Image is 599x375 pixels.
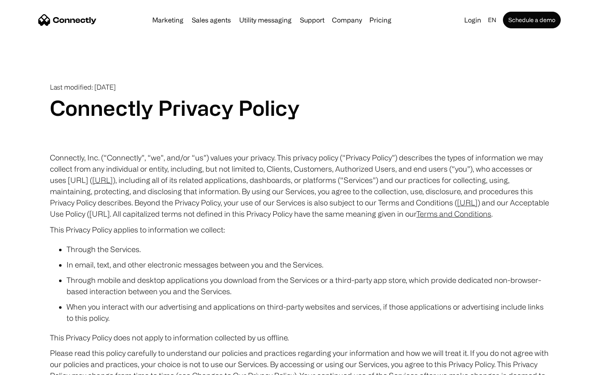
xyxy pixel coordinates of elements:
[332,14,362,26] div: Company
[188,17,234,23] a: Sales agents
[50,83,549,91] p: Last modified: [DATE]
[50,120,549,132] p: ‍
[297,17,328,23] a: Support
[236,17,295,23] a: Utility messaging
[503,12,561,28] a: Schedule a demo
[457,198,478,207] a: [URL]
[50,95,549,120] h1: Connectly Privacy Policy
[461,14,485,26] a: Login
[67,244,549,255] li: Through the Services.
[416,210,491,218] a: Terms and Conditions
[50,224,549,235] p: This Privacy Policy applies to information we collect:
[149,17,187,23] a: Marketing
[366,17,395,23] a: Pricing
[67,301,549,324] li: When you interact with our advertising and applications on third-party websites and services, if ...
[8,360,50,372] aside: Language selected: English
[67,275,549,297] li: Through mobile and desktop applications you download from the Services or a third-party app store...
[17,360,50,372] ul: Language list
[92,176,113,184] a: [URL]
[50,152,549,220] p: Connectly, Inc. (“Connectly”, “we”, and/or “us”) values your privacy. This privacy policy (“Priva...
[50,136,549,148] p: ‍
[50,332,549,343] p: This Privacy Policy does not apply to information collected by us offline.
[488,14,496,26] div: en
[67,259,549,270] li: In email, text, and other electronic messages between you and the Services.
